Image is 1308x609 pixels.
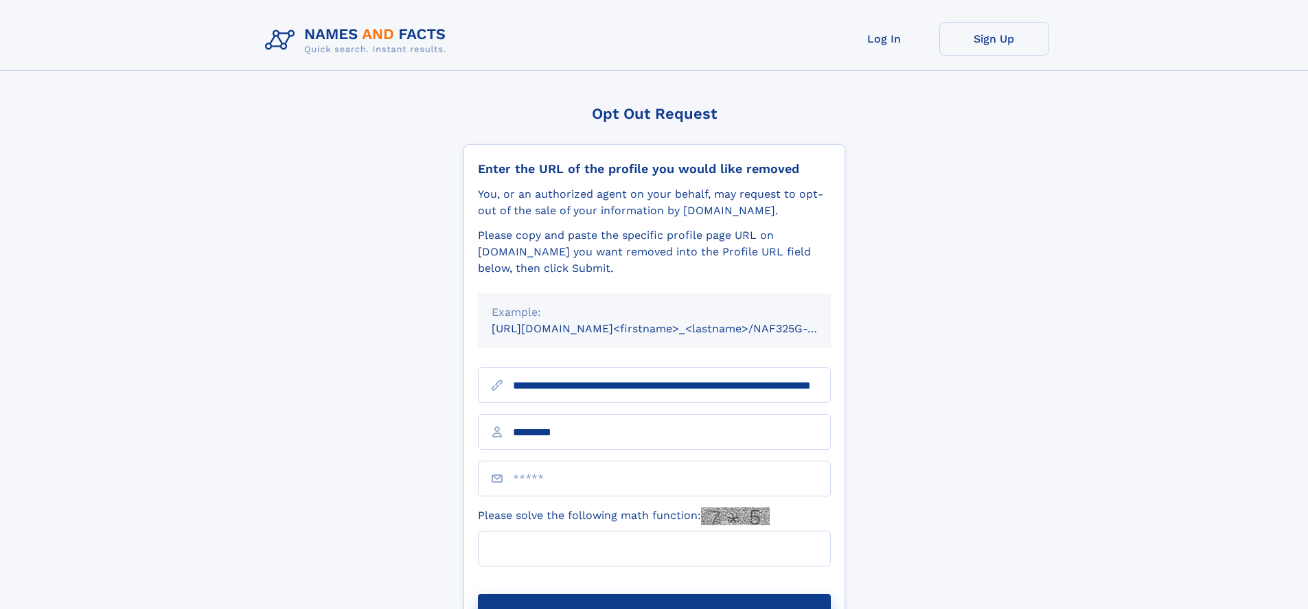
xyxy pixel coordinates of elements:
a: Log In [829,22,939,56]
div: Enter the URL of the profile you would like removed [478,161,831,176]
img: Logo Names and Facts [260,22,457,59]
a: Sign Up [939,22,1049,56]
small: [URL][DOMAIN_NAME]<firstname>_<lastname>/NAF325G-xxxxxxxx [492,322,857,335]
div: You, or an authorized agent on your behalf, may request to opt-out of the sale of your informatio... [478,186,831,219]
div: Opt Out Request [463,105,845,122]
div: Example: [492,304,817,321]
div: Please copy and paste the specific profile page URL on [DOMAIN_NAME] you want removed into the Pr... [478,227,831,277]
label: Please solve the following math function: [478,507,770,525]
